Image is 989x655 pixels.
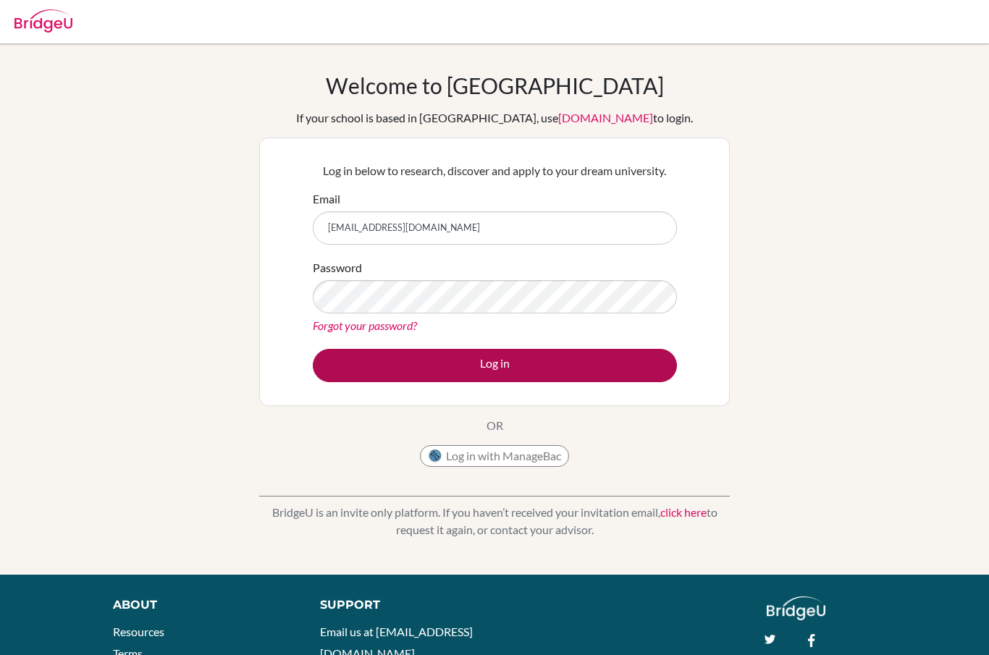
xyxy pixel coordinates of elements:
[259,504,730,538] p: BridgeU is an invite only platform. If you haven’t received your invitation email, to request it ...
[313,318,417,332] a: Forgot your password?
[487,417,503,434] p: OR
[320,596,480,614] div: Support
[420,445,569,467] button: Log in with ManageBac
[113,625,164,638] a: Resources
[313,190,340,208] label: Email
[558,111,653,124] a: [DOMAIN_NAME]
[296,109,693,127] div: If your school is based in [GEOGRAPHIC_DATA], use to login.
[767,596,825,620] img: logo_white@2x-f4f0deed5e89b7ecb1c2cc34c3e3d731f90f0f143d5ea2071677605dd97b5244.png
[113,596,287,614] div: About
[313,259,362,276] label: Password
[660,505,707,519] a: click here
[313,349,677,382] button: Log in
[313,162,677,179] p: Log in below to research, discover and apply to your dream university.
[14,9,72,33] img: Bridge-U
[326,72,664,98] h1: Welcome to [GEOGRAPHIC_DATA]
